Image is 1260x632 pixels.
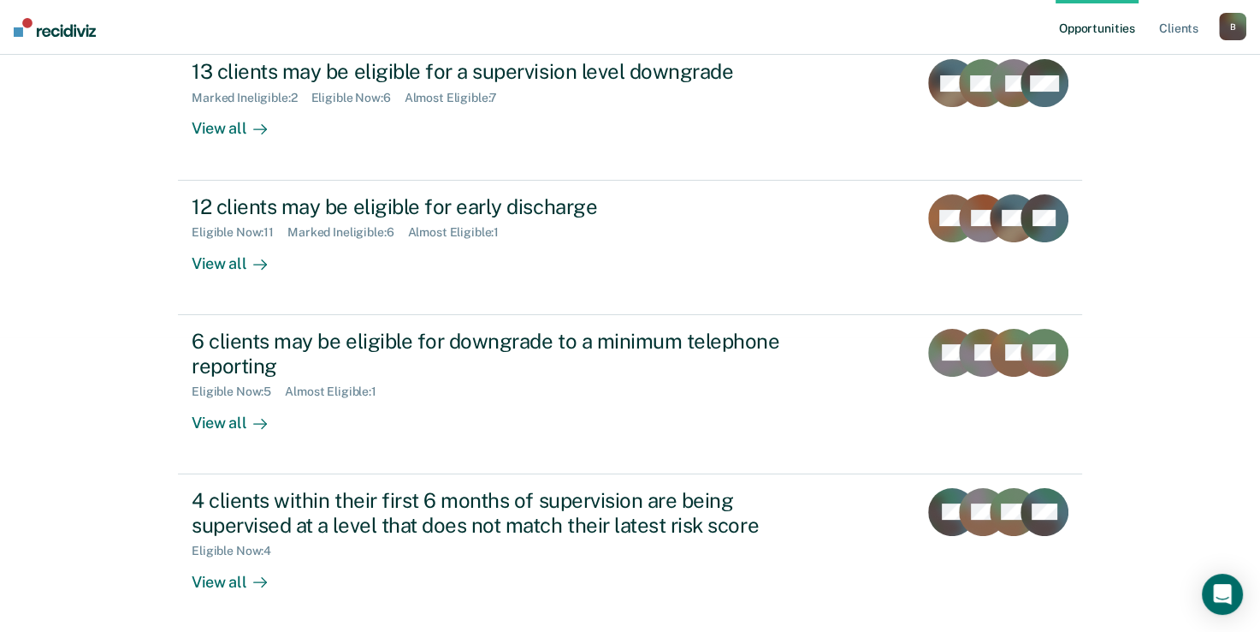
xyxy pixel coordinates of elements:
a: 12 clients may be eligible for early dischargeEligible Now:11Marked Ineligible:6Almost Eligible:1... [178,181,1082,315]
div: Almost Eligible : 1 [285,385,390,399]
div: Eligible Now : 6 [311,91,405,105]
a: 13 clients may be eligible for a supervision level downgradeMarked Ineligible:2Eligible Now:6Almo... [178,45,1082,180]
div: 6 clients may be eligible for downgrade to a minimum telephone reporting [192,329,792,379]
button: B [1219,13,1246,40]
div: Marked Ineligible : 6 [287,225,407,240]
div: View all [192,558,287,592]
div: Eligible Now : 5 [192,385,285,399]
div: Eligible Now : 4 [192,544,285,558]
div: 4 clients within their first 6 months of supervision are being supervised at a level that does no... [192,488,792,538]
div: View all [192,105,287,139]
img: Recidiviz [14,18,96,37]
div: 12 clients may be eligible for early discharge [192,194,792,219]
div: Eligible Now : 11 [192,225,287,240]
div: View all [192,240,287,273]
div: 13 clients may be eligible for a supervision level downgrade [192,59,792,84]
div: Almost Eligible : 7 [405,91,512,105]
div: Almost Eligible : 1 [407,225,512,240]
div: Marked Ineligible : 2 [192,91,311,105]
div: View all [192,399,287,432]
div: Open Intercom Messenger [1202,574,1243,615]
a: 6 clients may be eligible for downgrade to a minimum telephone reportingEligible Now:5Almost Elig... [178,315,1082,474]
